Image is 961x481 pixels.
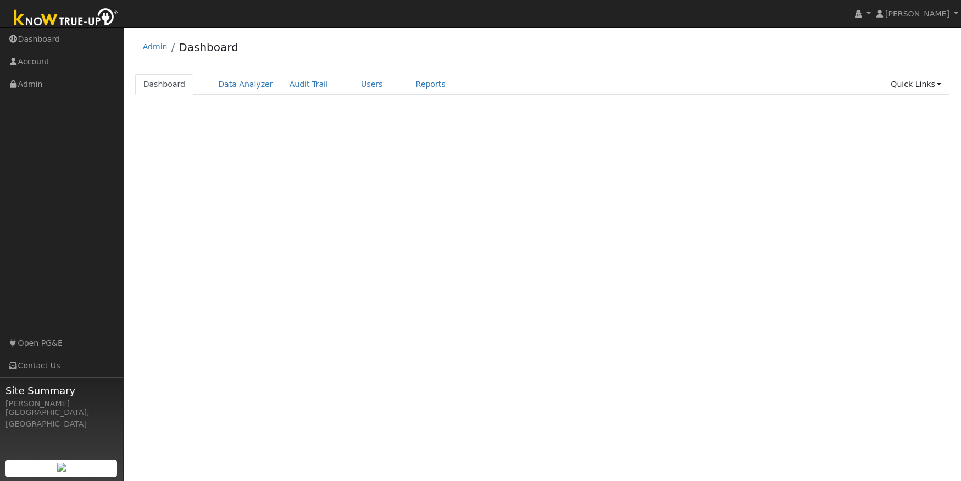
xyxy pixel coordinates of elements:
[5,398,118,410] div: [PERSON_NAME]
[353,74,391,95] a: Users
[179,41,238,54] a: Dashboard
[882,74,949,95] a: Quick Links
[143,42,168,51] a: Admin
[8,6,124,31] img: Know True-Up
[408,74,454,95] a: Reports
[5,407,118,430] div: [GEOGRAPHIC_DATA], [GEOGRAPHIC_DATA]
[281,74,336,95] a: Audit Trail
[885,9,949,18] span: [PERSON_NAME]
[57,463,66,472] img: retrieve
[210,74,281,95] a: Data Analyzer
[5,383,118,398] span: Site Summary
[135,74,194,95] a: Dashboard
